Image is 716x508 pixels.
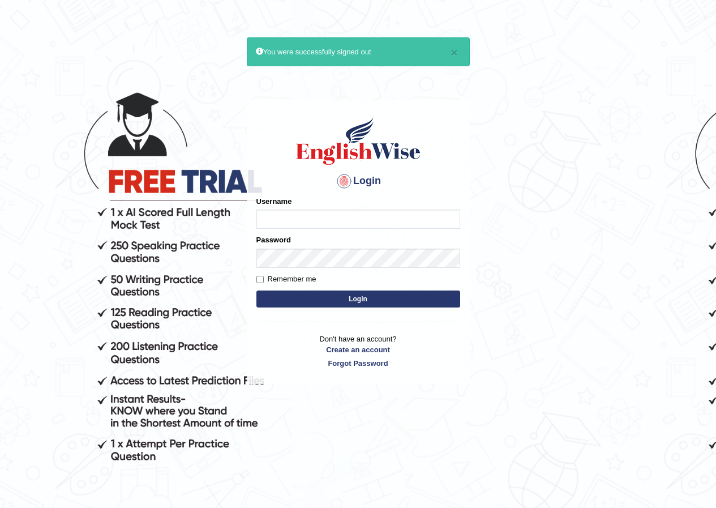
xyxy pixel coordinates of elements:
p: Don't have an account? [256,334,460,369]
label: Remember me [256,274,316,285]
button: × [451,46,457,58]
h4: Login [256,172,460,190]
button: Login [256,291,460,308]
div: You were successfully signed out [247,37,470,66]
a: Forgot Password [256,358,460,369]
label: Password [256,234,291,245]
a: Create an account [256,344,460,355]
input: Remember me [256,276,264,283]
img: Logo of English Wise sign in for intelligent practice with AI [294,116,423,167]
label: Username [256,196,292,207]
